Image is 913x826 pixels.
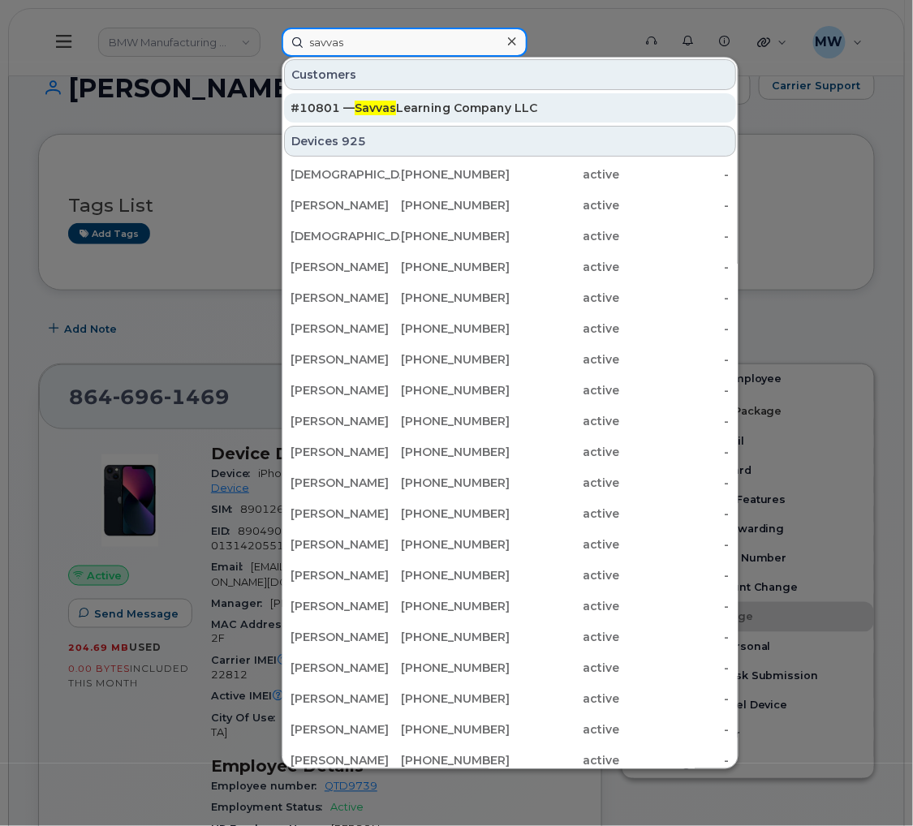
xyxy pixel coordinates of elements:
a: [PERSON_NAME][PHONE_NUMBER]active- [284,715,736,744]
div: active [510,660,619,676]
div: [PERSON_NAME] [291,290,400,306]
div: - [619,660,729,676]
div: - [619,290,729,306]
div: Customers [284,59,736,90]
div: active [510,321,619,337]
div: - [619,505,729,522]
div: active [510,475,619,491]
a: [PERSON_NAME][PHONE_NUMBER]active- [284,746,736,775]
div: active [510,166,619,183]
a: [PERSON_NAME][PHONE_NUMBER]active- [284,468,736,497]
div: active [510,536,619,553]
div: [PERSON_NAME] [291,382,400,398]
div: active [510,228,619,244]
a: [PERSON_NAME][PHONE_NUMBER]active- [284,437,736,467]
div: [PERSON_NAME] [291,259,400,275]
div: [PHONE_NUMBER] [400,536,510,553]
a: [PERSON_NAME][PHONE_NUMBER]active- [284,314,736,343]
div: - [619,351,729,368]
div: - [619,598,729,614]
span: Savvas [355,101,396,115]
div: active [510,752,619,768]
a: [PERSON_NAME][PHONE_NUMBER]active- [284,684,736,713]
div: - [619,321,729,337]
a: [PERSON_NAME][PHONE_NUMBER]active- [284,191,736,220]
div: - [619,197,729,213]
a: [DEMOGRAPHIC_DATA][PERSON_NAME][PHONE_NUMBER]active- [284,222,736,251]
div: [PERSON_NAME] [291,752,400,768]
div: [PHONE_NUMBER] [400,228,510,244]
div: [PHONE_NUMBER] [400,290,510,306]
div: #10801 — Learning Company LLC [291,100,730,116]
div: [PHONE_NUMBER] [400,444,510,460]
a: #10801 —SavvasLearning Company LLC [284,93,736,123]
div: [PHONE_NUMBER] [400,752,510,768]
div: active [510,721,619,738]
div: [DEMOGRAPHIC_DATA][PERSON_NAME] [291,166,400,183]
div: [PERSON_NAME] [291,475,400,491]
div: [PHONE_NUMBER] [400,382,510,398]
a: [PERSON_NAME][PHONE_NUMBER]active- [284,561,736,590]
div: active [510,598,619,614]
div: active [510,351,619,368]
div: active [510,690,619,707]
div: [DEMOGRAPHIC_DATA][PERSON_NAME] [291,228,400,244]
div: [PHONE_NUMBER] [400,413,510,429]
div: [PHONE_NUMBER] [400,629,510,645]
a: [PERSON_NAME][PHONE_NUMBER]active- [284,376,736,405]
div: [PHONE_NUMBER] [400,598,510,614]
div: [PERSON_NAME] [291,690,400,707]
div: active [510,197,619,213]
div: [PERSON_NAME] [291,629,400,645]
div: - [619,536,729,553]
div: [PHONE_NUMBER] [400,321,510,337]
div: [PERSON_NAME] [291,567,400,583]
a: [PERSON_NAME][PHONE_NUMBER]active- [284,653,736,682]
div: [PHONE_NUMBER] [400,505,510,522]
div: - [619,629,729,645]
div: [PHONE_NUMBER] [400,197,510,213]
div: - [619,721,729,738]
a: [PERSON_NAME][PHONE_NUMBER]active- [284,592,736,621]
a: [DEMOGRAPHIC_DATA][PERSON_NAME][PHONE_NUMBER]active- [284,160,736,189]
div: [PERSON_NAME] [291,413,400,429]
a: [PERSON_NAME][PHONE_NUMBER]active- [284,407,736,436]
div: [PHONE_NUMBER] [400,475,510,491]
a: [PERSON_NAME][PHONE_NUMBER]active- [284,283,736,312]
div: [PHONE_NUMBER] [400,721,510,738]
div: [PERSON_NAME] [291,505,400,522]
div: [PHONE_NUMBER] [400,166,510,183]
div: [PERSON_NAME] [291,351,400,368]
div: - [619,567,729,583]
div: [PHONE_NUMBER] [400,351,510,368]
div: [PERSON_NAME] [291,660,400,676]
div: [PERSON_NAME] [291,721,400,738]
div: [PERSON_NAME] [291,197,400,213]
div: active [510,444,619,460]
a: [PERSON_NAME][PHONE_NUMBER]active- [284,530,736,559]
a: [PERSON_NAME][PHONE_NUMBER]active- [284,622,736,652]
div: - [619,475,729,491]
div: active [510,413,619,429]
iframe: Messenger Launcher [842,755,901,814]
div: Devices [284,126,736,157]
div: - [619,444,729,460]
a: [PERSON_NAME][PHONE_NUMBER]active- [284,499,736,528]
div: [PHONE_NUMBER] [400,690,510,707]
div: - [619,259,729,275]
div: active [510,567,619,583]
div: [PHONE_NUMBER] [400,567,510,583]
div: - [619,413,729,429]
div: active [510,382,619,398]
span: 925 [342,133,366,149]
div: active [510,505,619,522]
div: active [510,629,619,645]
div: [PERSON_NAME] [291,598,400,614]
div: active [510,259,619,275]
div: [PHONE_NUMBER] [400,660,510,676]
div: [PERSON_NAME] [291,321,400,337]
div: - [619,690,729,707]
div: [PERSON_NAME] [291,444,400,460]
div: [PHONE_NUMBER] [400,259,510,275]
div: - [619,166,729,183]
